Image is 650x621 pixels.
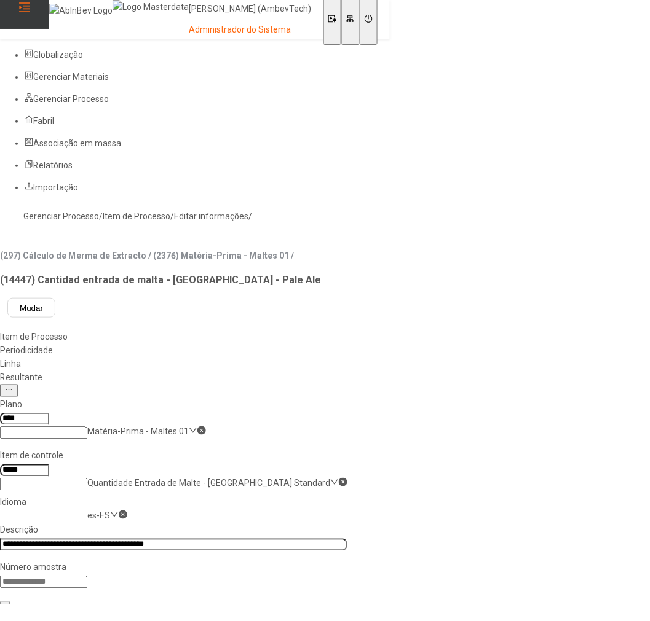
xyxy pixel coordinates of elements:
[23,211,99,221] a: Gerenciar Processo
[33,116,54,126] span: Fabril
[174,211,248,221] a: Editar informações
[87,478,330,488] nz-select-item: Quantidade Entrada de Malte - Campos Gerais Standard
[99,211,103,221] nz-breadcrumb-separator: /
[33,50,83,60] span: Globalização
[87,427,189,437] nz-select-item: Matéria-Prima - Maltes 01
[170,211,174,221] nz-breadcrumb-separator: /
[87,511,110,521] nz-select-item: es-ES
[33,138,121,148] span: Associação em massa
[189,24,311,36] p: Administrador do Sistema
[189,3,311,15] p: [PERSON_NAME] (AmbevTech)
[103,211,170,221] a: Item de Processo
[33,94,109,104] span: Gerenciar Processo
[248,211,252,221] nz-breadcrumb-separator: /
[33,160,73,170] span: Relatórios
[49,4,113,17] img: AbInBev Logo
[20,303,43,313] span: Mudar
[7,298,55,318] button: Mudar
[33,72,109,82] span: Gerenciar Materiais
[33,182,78,192] span: Importação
